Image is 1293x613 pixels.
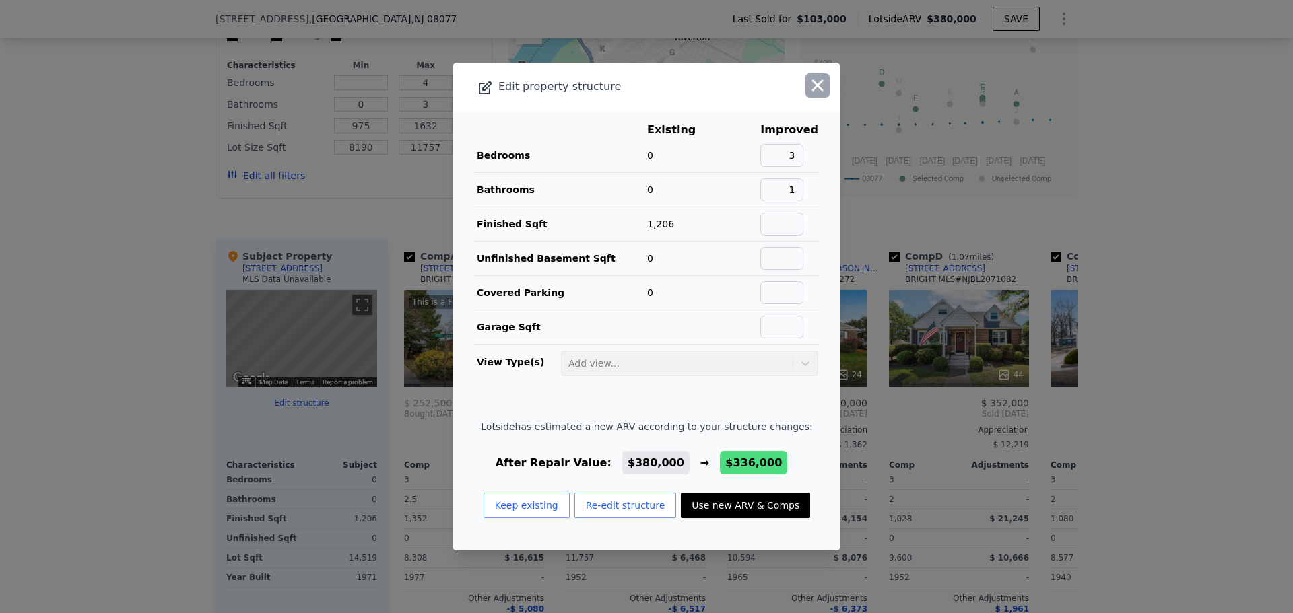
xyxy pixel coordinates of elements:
span: 0 [647,287,653,298]
td: Unfinished Basement Sqft [474,242,646,276]
td: Finished Sqft [474,207,646,242]
button: Re-edit structure [574,493,677,518]
span: 0 [647,184,653,195]
span: $336,000 [725,456,782,469]
span: 0 [647,150,653,161]
td: Garage Sqft [474,310,646,345]
td: View Type(s) [474,345,560,377]
th: Improved [760,121,819,139]
span: $380,000 [628,456,684,469]
button: Use new ARV & Comps [681,493,810,518]
th: Existing [646,121,717,139]
span: 0 [647,253,653,264]
div: After Repair Value: → [481,455,812,471]
div: Edit property structure [453,77,763,96]
td: Bathrooms [474,173,646,207]
td: Bedrooms [474,139,646,173]
button: Keep existing [484,493,570,518]
span: Lotside has estimated a new ARV according to your structure changes: [481,420,812,433]
span: 1,206 [647,219,674,229]
td: Covered Parking [474,276,646,310]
